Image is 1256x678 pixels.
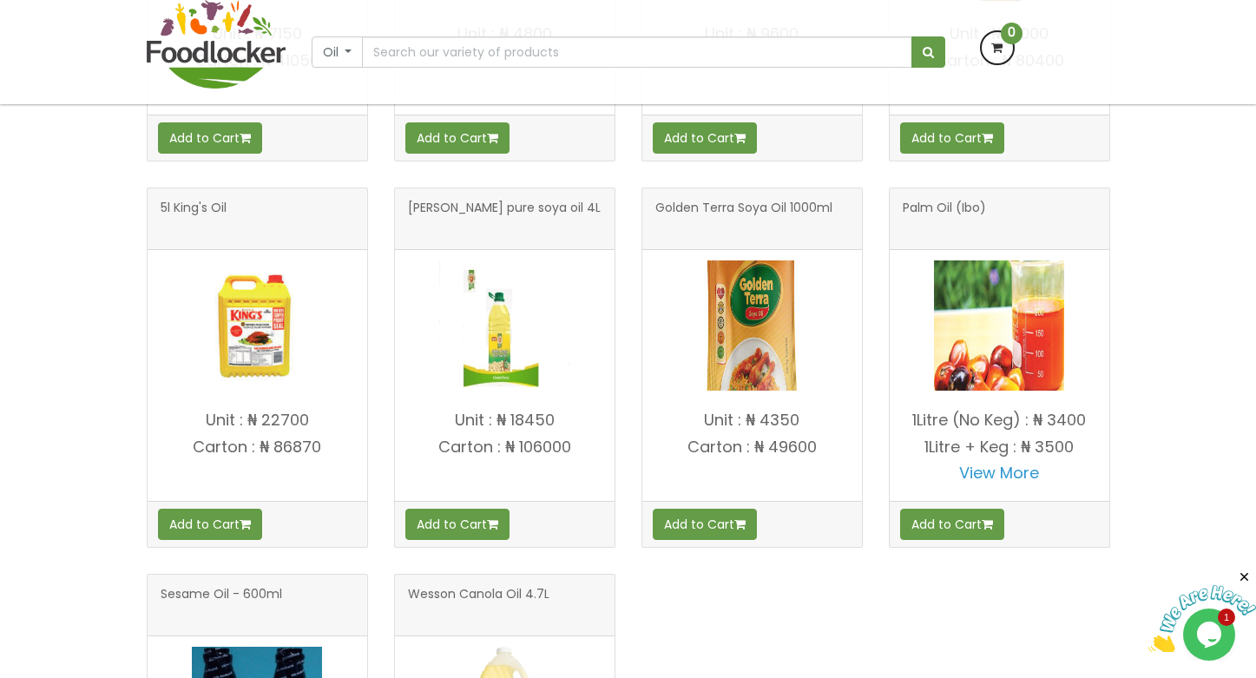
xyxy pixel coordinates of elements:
[890,438,1109,456] p: 1Litre + Keg : ₦ 3500
[487,518,498,530] i: Add to cart
[408,588,549,622] span: Wesson Canola Oil 4.7L
[405,122,510,154] button: Add to Cart
[903,201,986,236] span: Palm Oil (Ibo)
[642,411,862,429] p: Unit : ₦ 4350
[734,132,746,144] i: Add to cart
[395,411,615,429] p: Unit : ₦ 18450
[655,201,832,236] span: Golden Terra Soya Oil 1000ml
[408,201,601,236] span: [PERSON_NAME] pure soya oil 4L
[161,201,227,236] span: 5l King's Oil
[240,132,251,144] i: Add to cart
[642,438,862,456] p: Carton : ₦ 49600
[148,411,367,429] p: Unit : ₦ 22700
[900,509,1004,540] button: Add to Cart
[734,518,746,530] i: Add to cart
[395,438,615,456] p: Carton : ₦ 106000
[192,260,322,391] img: 5l King's Oil
[240,518,251,530] i: Add to cart
[362,36,911,68] input: Search our variety of products
[934,260,1064,391] img: Palm Oil (Ibo)
[1001,23,1023,44] span: 0
[439,260,569,391] img: Golden penny pure soya oil 4L
[148,438,367,456] p: Carton : ₦ 86870
[161,588,282,622] span: Sesame Oil - 600ml
[982,518,993,530] i: Add to cart
[487,132,498,144] i: Add to cart
[158,122,262,154] button: Add to Cart
[900,122,1004,154] button: Add to Cart
[158,509,262,540] button: Add to Cart
[890,411,1109,429] p: 1Litre (No Keg) : ₦ 3400
[1148,569,1256,652] iframe: chat widget
[312,36,364,68] button: Oil
[982,132,993,144] i: Add to cart
[653,509,757,540] button: Add to Cart
[405,509,510,540] button: Add to Cart
[653,122,757,154] button: Add to Cart
[959,462,1039,484] a: View More
[687,260,817,391] img: Golden Terra Soya Oil 1000ml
